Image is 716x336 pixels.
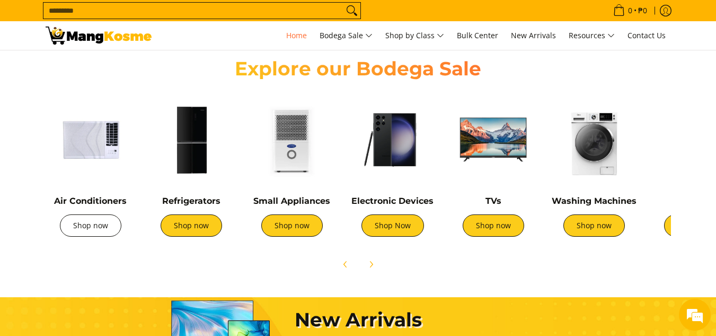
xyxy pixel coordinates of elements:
a: Shop now [60,214,121,237]
img: Small Appliances [247,94,337,185]
a: New Arrivals [506,21,561,50]
img: Air Conditioners [46,94,136,185]
a: Shop now [563,214,625,237]
a: Shop now [463,214,524,237]
span: Bulk Center [457,30,498,40]
span: Shop by Class [385,29,444,42]
a: Home [281,21,312,50]
a: Shop Now [361,214,424,237]
a: Bulk Center [452,21,503,50]
span: Resources [569,29,615,42]
a: Bodega Sale [314,21,378,50]
h2: Explore our Bodega Sale [205,57,512,81]
a: Shop by Class [380,21,449,50]
button: Next [359,253,383,276]
a: Refrigerators [162,196,220,206]
span: Home [286,30,307,40]
a: Washing Machines [552,196,637,206]
a: Shop now [261,214,323,237]
span: • [610,5,650,16]
img: TVs [448,94,538,185]
a: TVs [485,196,501,206]
a: Electronic Devices [351,196,434,206]
img: Mang Kosme: Your Home Appliances Warehouse Sale Partner! [46,27,152,45]
a: Contact Us [622,21,671,50]
div: Chat with us now [55,59,178,73]
span: Bodega Sale [320,29,373,42]
nav: Main Menu [162,21,671,50]
button: Previous [334,253,357,276]
span: We're online! [61,100,146,208]
textarea: Type your message and hit 'Enter' [5,223,202,261]
div: Minimize live chat window [174,5,199,31]
span: ₱0 [637,7,649,14]
span: Contact Us [627,30,666,40]
a: Resources [563,21,620,50]
img: Refrigerators [146,94,236,185]
img: Electronic Devices [348,94,438,185]
a: Air Conditioners [54,196,127,206]
img: Washing Machines [549,94,639,185]
a: Small Appliances [253,196,330,206]
a: Shop now [161,214,222,237]
span: New Arrivals [511,30,556,40]
span: 0 [626,7,634,14]
button: Search [343,3,360,19]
